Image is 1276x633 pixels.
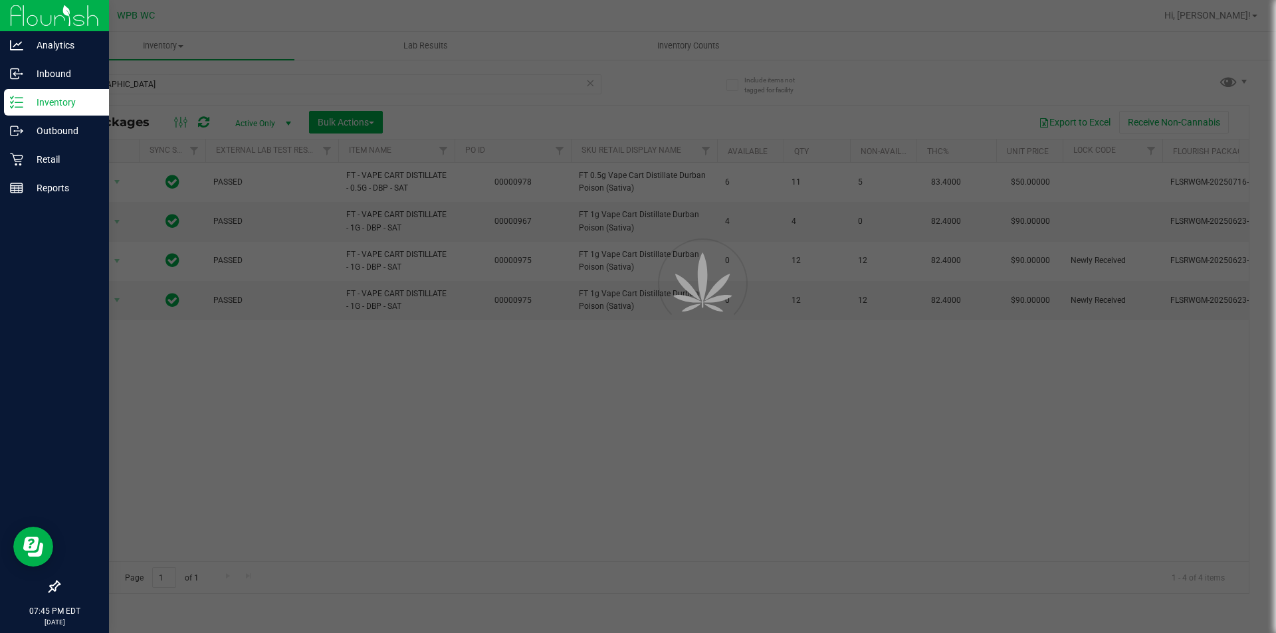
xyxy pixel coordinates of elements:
[6,605,103,617] p: 07:45 PM EDT
[23,123,103,139] p: Outbound
[10,124,23,137] inline-svg: Outbound
[10,67,23,80] inline-svg: Inbound
[6,617,103,627] p: [DATE]
[10,39,23,52] inline-svg: Analytics
[23,37,103,53] p: Analytics
[23,66,103,82] p: Inbound
[23,151,103,167] p: Retail
[10,181,23,195] inline-svg: Reports
[23,180,103,196] p: Reports
[10,153,23,166] inline-svg: Retail
[10,96,23,109] inline-svg: Inventory
[23,94,103,110] p: Inventory
[13,527,53,567] iframe: Resource center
